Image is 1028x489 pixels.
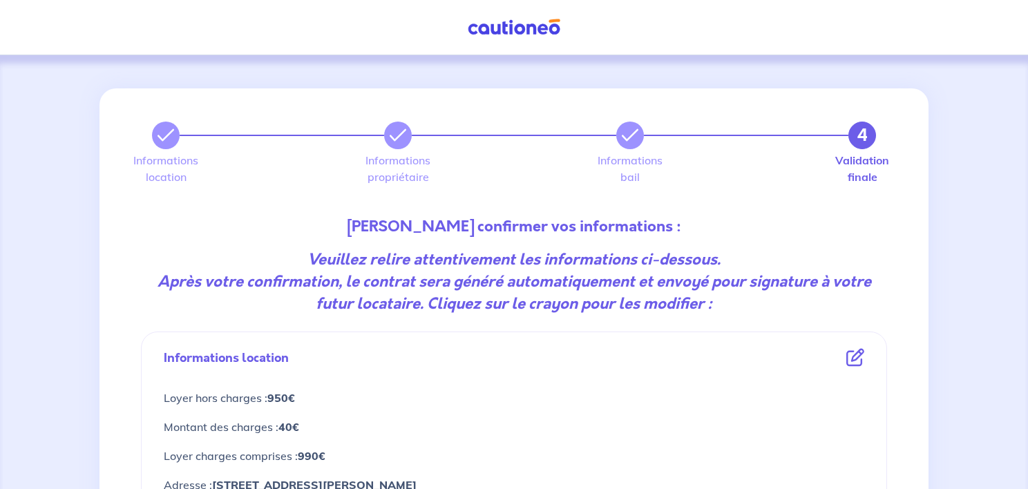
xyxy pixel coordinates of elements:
[164,418,864,436] p: Montant des charges :
[164,389,864,407] p: Loyer hors charges :
[462,19,566,36] img: Cautioneo
[152,155,180,182] label: Informations location
[848,122,876,149] button: 4
[384,155,412,182] label: Informations propriétaire
[164,349,289,367] p: Informations location
[616,155,644,182] label: Informations bail
[278,420,299,434] strong: 40€
[141,215,887,238] p: [PERSON_NAME] confirmer vos informations :
[164,447,864,465] p: Loyer charges comprises :
[267,391,295,405] strong: 950€
[158,271,871,314] em: Après votre confirmation, le contrat sera généré automatiquement et envoyé pour signature à votre...
[848,155,876,182] label: Validation finale
[307,249,721,270] strong: Veuillez relire attentivement les informations ci-dessous.
[298,449,325,463] strong: 990€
